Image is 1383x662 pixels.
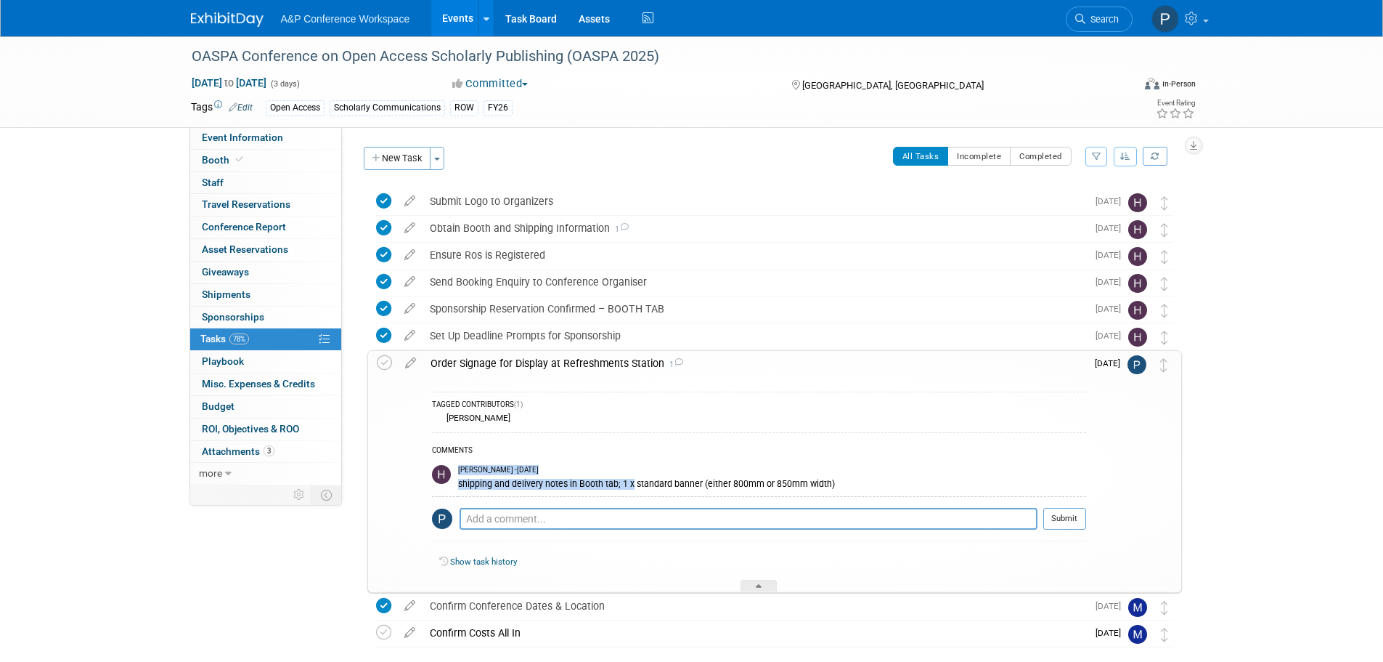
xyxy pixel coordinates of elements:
[202,132,283,143] span: Event Information
[1161,196,1168,210] i: Move task
[458,476,1086,490] div: shipping and delivery notes in Booth tab; 1 x standard banner (either 800mm or 850mm width)
[190,463,341,485] a: more
[199,467,222,479] span: more
[190,217,341,238] a: Conference Report
[458,465,539,475] span: [PERSON_NAME] - [DATE]
[190,307,341,328] a: Sponsorships
[330,100,445,116] div: Scholarly Communications
[1128,193,1147,212] img: Hannah Siegel
[187,44,1111,70] div: OASPA Conference on Open Access Scholarly Publishing (OASPA 2025)
[1151,5,1179,33] img: Phoebe Murphy-Dunn
[1047,76,1196,97] div: Event Format
[450,557,517,567] a: Show task history
[398,357,423,370] a: edit
[447,76,534,92] button: Committed
[423,216,1087,241] div: Obtain Booth and Shipping Information
[947,147,1011,166] button: Incomplete
[1096,304,1128,314] span: [DATE]
[202,311,264,323] span: Sponsorships
[287,485,312,504] td: Personalize Event Tab Strip
[190,262,341,283] a: Giveaways
[1156,100,1195,107] div: Event Rating
[443,413,510,423] div: [PERSON_NAME]
[432,444,1086,459] div: COMMENTS
[311,485,341,504] td: Toggle Event Tabs
[1127,355,1146,374] img: Phoebe Murphy-Dunn
[514,400,523,408] span: (1)
[484,100,513,116] div: FY26
[190,351,341,373] a: Playbook
[397,222,423,235] a: edit
[269,79,300,89] span: (3 days)
[281,13,410,25] span: A&P Conference Workspace
[202,445,274,457] span: Attachments
[423,351,1086,376] div: Order Signage for Display at Refreshments Station
[202,221,286,233] span: Conference Report
[190,396,341,418] a: Budget
[1161,304,1168,318] i: Move task
[222,77,236,89] span: to
[1161,250,1168,264] i: Move task
[190,328,341,350] a: Tasks78%
[1162,78,1196,89] div: In-Person
[202,243,288,255] span: Asset Reservations
[423,189,1087,214] div: Submit Logo to Organizers
[190,172,341,194] a: Staff
[893,147,949,166] button: All Tasks
[191,76,267,89] span: [DATE] [DATE]
[1161,331,1168,344] i: Move task
[1161,277,1168,291] i: Move task
[1161,601,1168,615] i: Move task
[664,360,683,369] span: 1
[190,194,341,216] a: Travel Reservations
[202,378,315,389] span: Misc. Expenses & Credits
[610,225,629,234] span: 1
[1096,601,1128,611] span: [DATE]
[202,423,299,435] span: ROI, Objectives & ROO
[432,465,451,484] img: Hannah Siegel
[236,156,243,164] i: Booth reservation complete
[1161,223,1168,237] i: Move task
[202,198,290,210] span: Travel Reservations
[1096,331,1128,341] span: [DATE]
[202,355,244,367] span: Playbook
[202,177,224,188] span: Staff
[1128,328,1147,347] img: Hannah Siegel
[190,150,341,171] a: Booth
[802,80,984,91] span: [GEOGRAPHIC_DATA], [GEOGRAPHIC_DATA]
[264,445,274,456] span: 3
[1143,147,1167,166] a: Refresh
[1095,358,1127,368] span: [DATE]
[191,12,264,27] img: ExhibitDay
[266,100,325,116] div: Open Access
[397,249,423,262] a: edit
[1160,358,1167,372] i: Move task
[1043,508,1086,530] button: Submit
[397,195,423,208] a: edit
[397,302,423,315] a: edit
[202,400,234,412] span: Budget
[1128,625,1147,644] img: Matt Hambridge
[397,626,423,639] a: edit
[423,621,1087,645] div: Confirm Costs All In
[190,419,341,440] a: ROI, Objectives & ROO
[202,266,249,278] span: Giveaways
[200,333,249,344] span: Tasks
[397,275,423,288] a: edit
[423,270,1087,294] div: Send Booking Enquiry to Conference Organiser
[1096,250,1128,260] span: [DATE]
[1096,223,1128,233] span: [DATE]
[423,243,1087,267] div: Ensure Ros is Registered
[423,323,1087,348] div: Set Up Deadline Prompts for Sponsorship
[1096,277,1128,287] span: [DATE]
[450,100,478,116] div: ROW
[397,329,423,342] a: edit
[202,288,250,300] span: Shipments
[397,600,423,613] a: edit
[423,594,1087,618] div: Confirm Conference Dates & Location
[190,127,341,149] a: Event Information
[1128,247,1147,266] img: Hannah Siegel
[1128,220,1147,239] img: Hannah Siegel
[423,296,1087,321] div: Sponsorship Reservation Confirmed – BOOTH TAB
[432,400,1086,412] div: TAGGED CONTRIBUTORS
